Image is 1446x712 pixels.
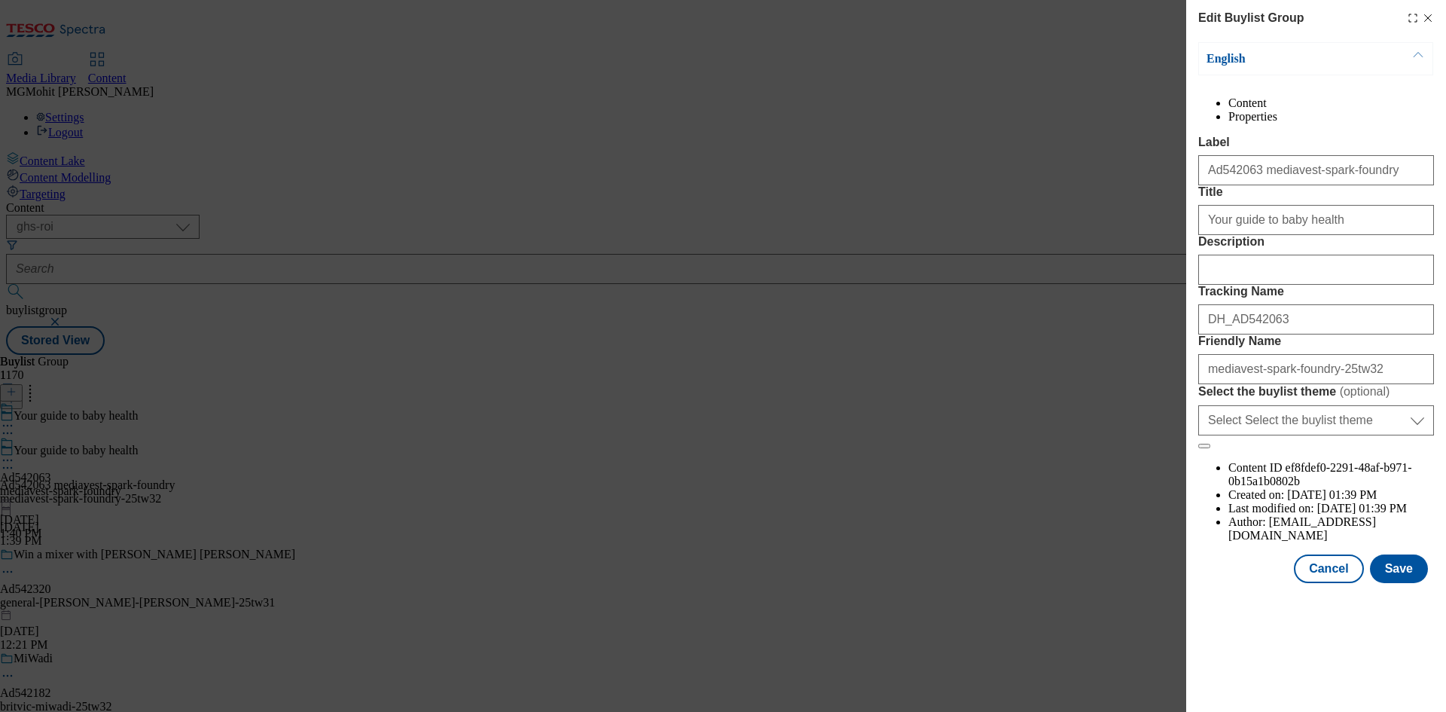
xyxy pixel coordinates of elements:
input: Enter Description [1198,255,1434,285]
input: Enter Label [1198,155,1434,185]
label: Title [1198,185,1434,199]
li: Created on: [1228,488,1434,502]
li: Properties [1228,110,1434,124]
label: Tracking Name [1198,285,1434,298]
button: Save [1370,555,1428,583]
span: [DATE] 01:39 PM [1287,488,1377,501]
span: ef8fdef0-2291-48af-b971-0b15a1b0802b [1228,461,1411,487]
span: [EMAIL_ADDRESS][DOMAIN_NAME] [1228,515,1376,542]
li: Content ID [1228,461,1434,488]
h4: Edit Buylist Group [1198,9,1304,27]
label: Friendly Name [1198,335,1434,348]
label: Label [1198,136,1434,149]
input: Enter Friendly Name [1198,354,1434,384]
span: ( optional ) [1340,385,1390,398]
p: English [1207,51,1365,66]
input: Enter Tracking Name [1198,304,1434,335]
li: Author: [1228,515,1434,542]
li: Content [1228,96,1434,110]
li: Last modified on: [1228,502,1434,515]
label: Select the buylist theme [1198,384,1434,399]
input: Enter Title [1198,205,1434,235]
span: [DATE] 01:39 PM [1317,502,1407,515]
label: Description [1198,235,1434,249]
button: Cancel [1294,555,1363,583]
